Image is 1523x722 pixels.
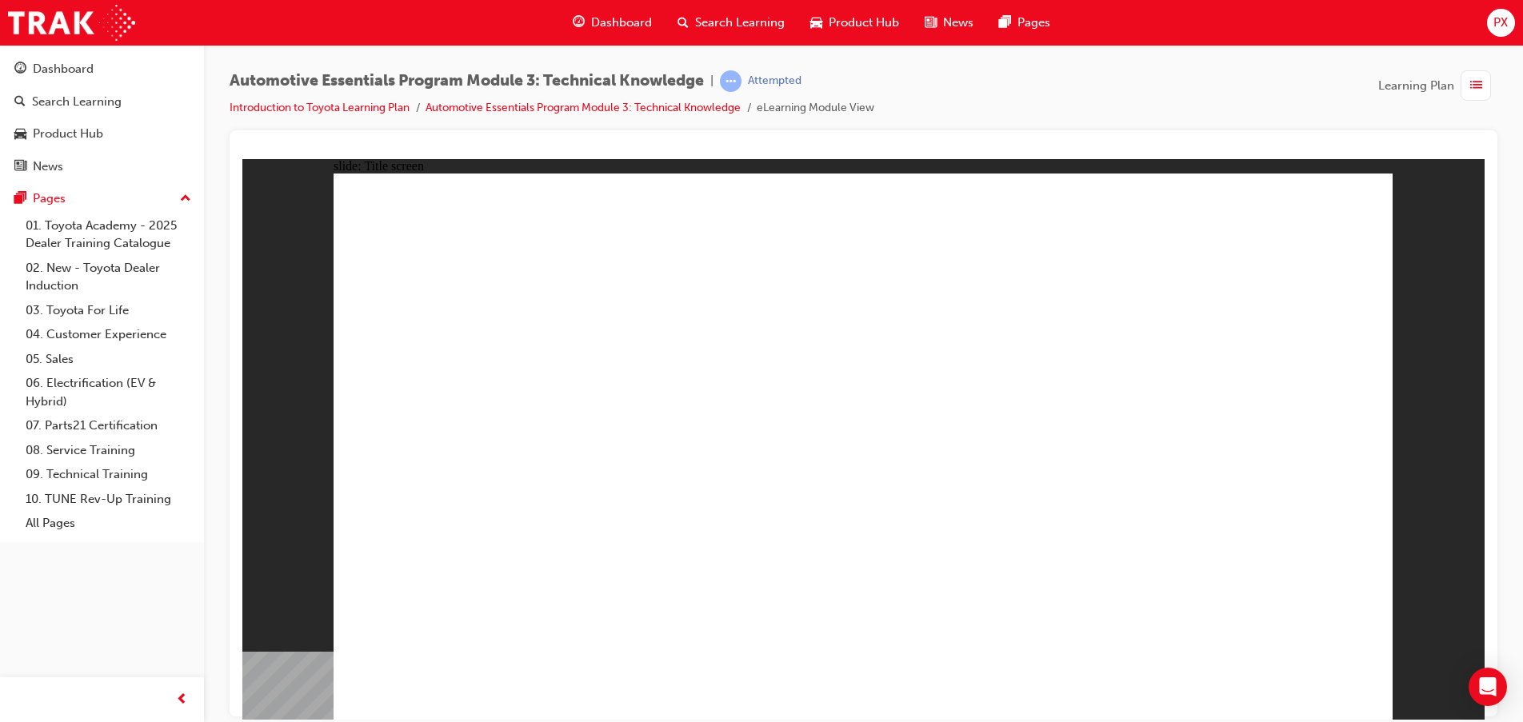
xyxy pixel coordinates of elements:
a: 03. Toyota For Life [19,298,198,323]
span: News [943,14,973,32]
img: Trak [8,5,135,41]
span: Pages [1017,14,1050,32]
button: Pages [6,184,198,213]
a: Automotive Essentials Program Module 3: Technical Knowledge [426,101,741,114]
a: search-iconSearch Learning [665,6,797,39]
li: eLearning Module View [757,99,874,118]
span: Learning Plan [1378,77,1454,95]
span: car-icon [14,127,26,142]
a: 09. Technical Training [19,462,198,487]
div: Product Hub [33,125,103,143]
a: All Pages [19,511,198,536]
span: pages-icon [999,13,1011,33]
span: guage-icon [573,13,585,33]
div: Dashboard [33,60,94,78]
a: guage-iconDashboard [560,6,665,39]
a: pages-iconPages [986,6,1063,39]
a: 05. Sales [19,347,198,372]
a: 08. Service Training [19,438,198,463]
div: Open Intercom Messenger [1469,668,1507,706]
a: 07. Parts21 Certification [19,413,198,438]
div: News [33,158,63,176]
button: PX [1487,9,1515,37]
span: pages-icon [14,192,26,206]
span: search-icon [14,95,26,110]
button: Learning Plan [1378,70,1497,101]
span: list-icon [1470,76,1482,96]
a: Introduction to Toyota Learning Plan [230,101,410,114]
span: Dashboard [591,14,652,32]
div: Attempted [748,74,801,89]
span: PX [1493,14,1508,32]
a: 06. Electrification (EV & Hybrid) [19,371,198,413]
span: car-icon [810,13,822,33]
span: guage-icon [14,62,26,77]
a: 04. Customer Experience [19,322,198,347]
a: car-iconProduct Hub [797,6,912,39]
span: news-icon [14,160,26,174]
span: prev-icon [176,690,188,710]
span: Search Learning [695,14,785,32]
span: Automotive Essentials Program Module 3: Technical Knowledge [230,72,704,90]
a: 10. TUNE Rev-Up Training [19,487,198,512]
span: news-icon [925,13,937,33]
div: Search Learning [32,93,122,111]
a: News [6,152,198,181]
span: up-icon [180,189,191,209]
div: Pages [33,189,66,208]
span: | [710,72,714,90]
a: news-iconNews [912,6,986,39]
a: 01. Toyota Academy - 2025 Dealer Training Catalogue [19,213,198,256]
span: Product Hub [829,14,899,32]
a: Product Hub [6,119,198,149]
button: DashboardSearch LearningProduct HubNews [6,51,198,184]
a: 02. New - Toyota Dealer Induction [19,256,198,298]
a: Dashboard [6,54,198,84]
span: learningRecordVerb_ATTEMPT-icon [720,70,742,92]
a: Search Learning [6,87,198,117]
span: search-icon [678,13,689,33]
